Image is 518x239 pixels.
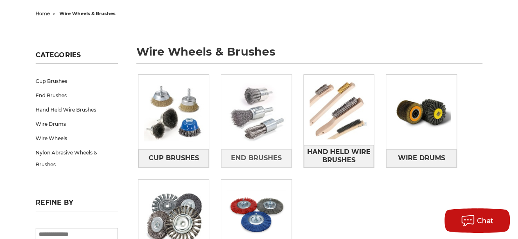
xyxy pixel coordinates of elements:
[386,149,457,168] a: Wire Drums
[398,151,445,165] span: Wire Drums
[304,145,374,167] span: Hand Held Wire Brushes
[36,117,118,131] a: Wire Drums
[231,151,281,165] span: End Brushes
[149,151,199,165] span: Cup Brushes
[36,103,118,117] a: Hand Held Wire Brushes
[36,74,118,88] a: Cup Brushes
[36,145,118,172] a: Nylon Abrasive Wheels & Brushes
[138,77,209,147] img: Cup Brushes
[36,131,118,145] a: Wire Wheels
[444,208,510,233] button: Chat
[59,11,115,16] span: wire wheels & brushes
[138,149,209,168] a: Cup Brushes
[136,46,482,64] h1: wire wheels & brushes
[36,199,118,211] h5: Refine by
[221,77,292,147] img: End Brushes
[477,217,494,225] span: Chat
[386,77,457,147] img: Wire Drums
[36,51,118,64] h5: Categories
[221,149,292,168] a: End Brushes
[36,88,118,103] a: End Brushes
[36,11,50,16] a: home
[304,145,374,168] a: Hand Held Wire Brushes
[304,75,374,145] img: Hand Held Wire Brushes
